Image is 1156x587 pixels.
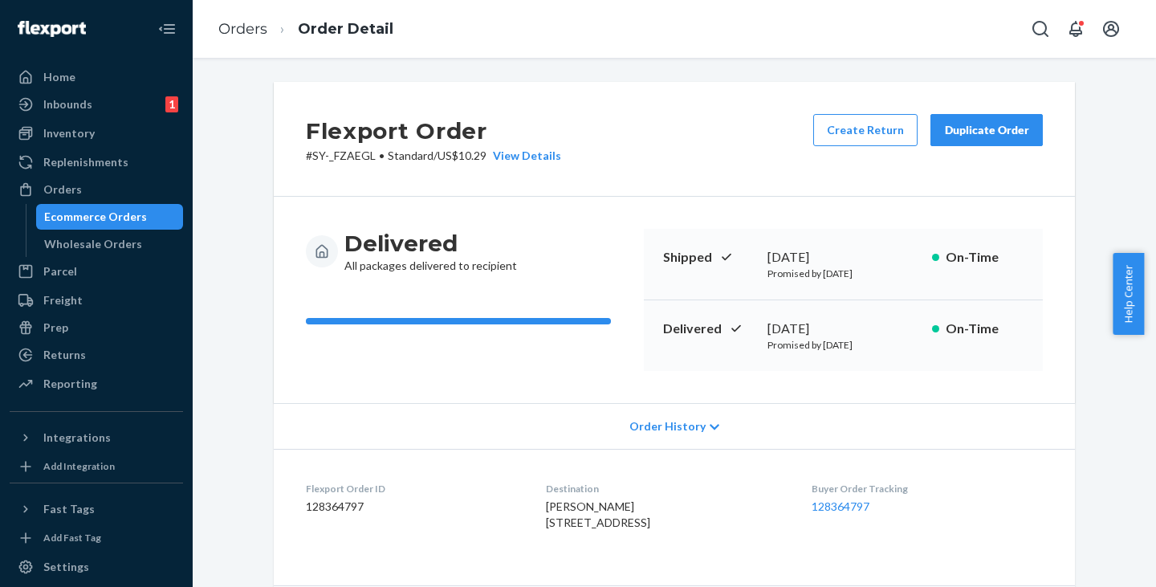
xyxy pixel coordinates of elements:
a: Replenishments [10,149,183,175]
a: Reporting [10,371,183,397]
span: Standard [388,149,433,162]
a: Inventory [10,120,183,146]
div: Replenishments [43,154,128,170]
a: Orders [10,177,183,202]
button: View Details [486,148,561,164]
a: Returns [10,342,183,368]
span: • [379,149,385,162]
div: Inventory [43,125,95,141]
a: Ecommerce Orders [36,204,184,230]
a: Add Integration [10,457,183,476]
img: Flexport logo [18,21,86,37]
a: Home [10,64,183,90]
div: [DATE] [767,248,919,267]
p: On-Time [946,320,1024,338]
div: Home [43,69,75,85]
dt: Buyer Order Tracking [812,482,1043,495]
div: Wholesale Orders [44,236,142,252]
a: Settings [10,554,183,580]
div: All packages delivered to recipient [344,229,517,274]
a: Freight [10,287,183,313]
p: Promised by [DATE] [767,338,919,352]
div: Prep [43,320,68,336]
a: Orders [218,20,267,38]
button: Close Navigation [151,13,183,45]
p: Promised by [DATE] [767,267,919,280]
div: Orders [43,181,82,198]
a: Inbounds1 [10,92,183,117]
div: Inbounds [43,96,92,112]
div: Integrations [43,430,111,446]
button: Create Return [813,114,918,146]
button: Integrations [10,425,183,450]
div: Freight [43,292,83,308]
button: Help Center [1113,253,1144,335]
button: Open account menu [1095,13,1127,45]
div: Fast Tags [43,501,95,517]
ol: breadcrumbs [206,6,406,53]
div: Reporting [43,376,97,392]
div: Parcel [43,263,77,279]
button: Open notifications [1060,13,1092,45]
a: Order Detail [298,20,393,38]
p: # SY-_FZAEGL / US$10.29 [306,148,561,164]
dt: Destination [546,482,785,495]
div: 1 [165,96,178,112]
a: Parcel [10,259,183,284]
dt: Flexport Order ID [306,482,520,495]
button: Open Search Box [1024,13,1056,45]
div: Settings [43,559,89,575]
span: Order History [629,418,706,434]
div: Ecommerce Orders [44,209,147,225]
button: Fast Tags [10,496,183,522]
div: Duplicate Order [944,122,1029,138]
p: On-Time [946,248,1024,267]
dd: 128364797 [306,499,520,515]
p: Shipped [663,248,755,267]
div: Add Fast Tag [43,531,101,544]
span: [PERSON_NAME] [STREET_ADDRESS] [546,499,650,529]
a: Prep [10,315,183,340]
div: Add Integration [43,459,115,473]
a: Wholesale Orders [36,231,184,257]
a: Add Fast Tag [10,528,183,548]
button: Duplicate Order [930,114,1043,146]
div: [DATE] [767,320,919,338]
div: Returns [43,347,86,363]
h2: Flexport Order [306,114,561,148]
p: Delivered [663,320,755,338]
h3: Delivered [344,229,517,258]
a: 128364797 [812,499,869,513]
